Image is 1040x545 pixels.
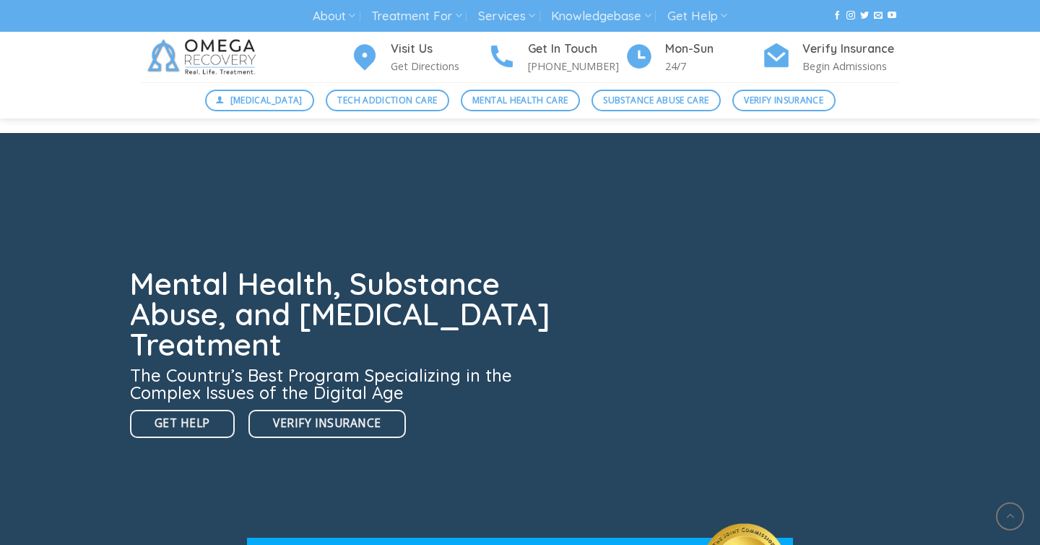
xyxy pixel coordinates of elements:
span: Mental Health Care [472,93,568,107]
h4: Get In Touch [528,40,625,59]
a: Substance Abuse Care [591,90,721,111]
a: Get Help [667,3,727,30]
span: Substance Abuse Care [603,93,708,107]
h4: Mon-Sun [665,40,762,59]
a: Get Help [130,410,235,438]
a: Mental Health Care [461,90,580,111]
a: Go to top [996,502,1024,531]
span: Verify Insurance [744,93,823,107]
a: Verify Insurance [248,410,405,438]
span: [MEDICAL_DATA] [230,93,303,107]
p: [PHONE_NUMBER] [528,58,625,74]
span: Get Help [155,414,210,432]
a: Follow on Facebook [833,11,841,21]
a: Verify Insurance Begin Admissions [762,40,899,75]
span: Tech Addiction Care [337,93,437,107]
h1: Mental Health, Substance Abuse, and [MEDICAL_DATA] Treatment [130,269,559,360]
p: Begin Admissions [802,58,899,74]
a: Knowledgebase [551,3,651,30]
img: Omega Recovery [141,32,267,82]
p: Get Directions [391,58,487,74]
a: Services [478,3,535,30]
span: Verify Insurance [273,414,381,432]
a: Follow on Instagram [846,11,855,21]
a: Follow on Twitter [860,11,869,21]
p: 24/7 [665,58,762,74]
h4: Verify Insurance [802,40,899,59]
a: Visit Us Get Directions [350,40,487,75]
a: [MEDICAL_DATA] [205,90,315,111]
a: Get In Touch [PHONE_NUMBER] [487,40,625,75]
a: Verify Insurance [732,90,836,111]
a: Follow on YouTube [888,11,896,21]
a: Tech Addiction Care [326,90,449,111]
h4: Visit Us [391,40,487,59]
a: Send us an email [874,11,883,21]
h3: The Country’s Best Program Specializing in the Complex Issues of the Digital Age [130,366,559,401]
a: Treatment For [371,3,461,30]
a: About [313,3,355,30]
